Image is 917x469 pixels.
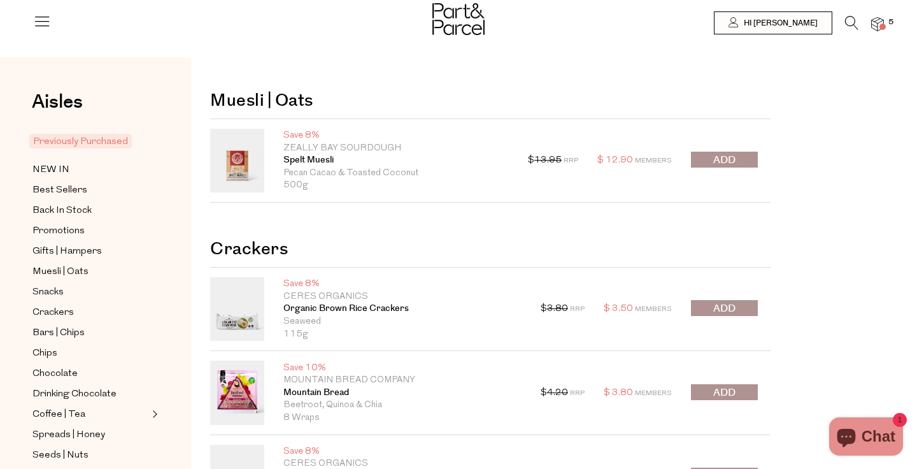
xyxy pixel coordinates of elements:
[32,386,148,402] a: Drinking Chocolate
[283,315,522,328] p: Seaweed
[32,162,69,178] span: NEW IN
[283,129,509,142] p: Save 8%
[32,346,57,361] span: Chips
[541,388,547,398] span: $
[547,304,568,314] s: 3.80
[32,448,89,463] span: Seeds | Nuts
[210,222,771,268] h2: Crackers
[32,264,89,280] span: Muesli | Oats
[32,244,102,259] span: Gifts | Hampers
[32,203,92,219] span: Back In Stock
[570,306,585,313] span: RRP
[825,417,907,459] inbox-online-store-chat: Shopify online store chat
[604,304,610,314] span: $
[283,278,522,291] p: Save 8%
[714,11,832,34] a: Hi [PERSON_NAME]
[597,155,604,165] span: $
[32,428,105,443] span: Spreads | Honey
[283,142,509,155] p: Zeally Bay Sourdough
[32,345,148,361] a: Chips
[32,325,148,341] a: Bars | Chips
[32,92,83,124] a: Aisles
[283,374,522,387] p: Mountain Bread Company
[32,427,148,443] a: Spreads | Honey
[528,155,534,165] span: $
[32,162,148,178] a: NEW IN
[534,155,562,165] s: 13.95
[612,304,633,314] span: 3.50
[283,291,522,303] p: Ceres Organics
[570,390,585,397] span: RRP
[604,388,610,398] span: $
[606,155,633,165] span: 12.90
[32,447,148,463] a: Seeds | Nuts
[283,362,522,375] p: Save 10%
[32,183,87,198] span: Best Sellers
[541,304,547,314] span: $
[283,387,522,400] a: Mountain Bread
[32,407,148,422] a: Coffee | Tea
[32,243,148,259] a: Gifts | Hampers
[283,399,522,412] p: Beetroot, Quinoa & Chia
[283,412,522,424] p: 8 Wraps
[32,264,148,280] a: Muesli | Oats
[432,3,485,35] img: Part&Parcel
[32,387,117,402] span: Drinking Chocolate
[32,88,83,116] span: Aisles
[32,224,85,239] span: Promotions
[564,157,578,164] span: RRP
[283,167,509,180] p: Pecan Cacao & Toasted Coconut
[283,154,509,167] a: Spelt Muesli
[612,388,633,398] span: 3.80
[32,134,148,149] a: Previously Purchased
[283,328,522,341] p: 115g
[32,366,148,382] a: Chocolate
[32,366,78,382] span: Chocolate
[283,179,509,192] p: 500g
[635,157,672,164] span: Members
[149,407,158,422] button: Expand/Collapse Coffee | Tea
[871,17,884,31] a: 5
[32,182,148,198] a: Best Sellers
[32,284,148,300] a: Snacks
[547,388,568,398] s: 4.20
[32,305,74,321] span: Crackers
[32,305,148,321] a: Crackers
[32,285,64,300] span: Snacks
[635,306,672,313] span: Members
[210,73,771,119] h2: Muesli | Oats
[885,17,897,28] span: 5
[32,326,85,341] span: Bars | Chips
[32,407,85,422] span: Coffee | Tea
[29,134,132,148] span: Previously Purchased
[32,203,148,219] a: Back In Stock
[283,303,522,315] a: Organic Brown Rice Crackers
[635,390,672,397] span: Members
[283,445,522,458] p: Save 8%
[32,223,148,239] a: Promotions
[741,18,818,29] span: Hi [PERSON_NAME]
